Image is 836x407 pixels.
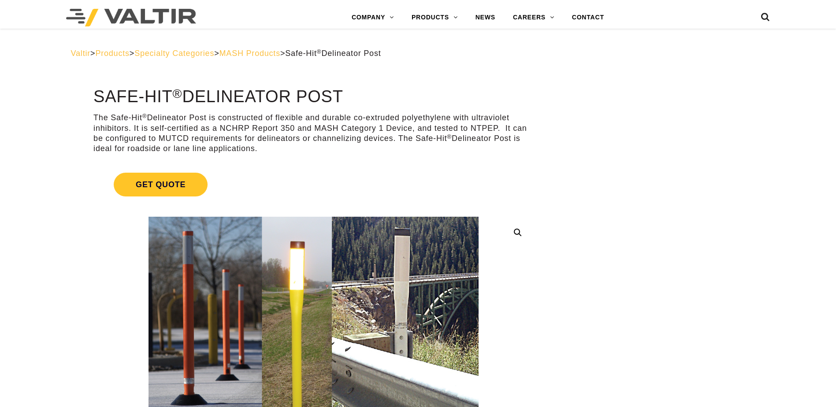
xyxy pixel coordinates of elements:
a: Specialty Categories [134,49,214,58]
a: PRODUCTS [403,9,467,26]
span: Safe-Hit Delineator Post [285,49,381,58]
sup: ® [317,48,322,55]
h1: Safe-Hit Delineator Post [93,88,534,106]
sup: ® [142,113,147,119]
p: The Safe-Hit Delineator Post is constructed of flexible and durable co-extruded polyethylene with... [93,113,534,154]
span: Get Quote [114,173,208,196]
sup: ® [447,133,452,140]
a: CONTACT [563,9,613,26]
a: NEWS [467,9,504,26]
a: Get Quote [93,162,534,207]
a: MASH Products [219,49,280,58]
div: > > > > [71,48,765,59]
img: Valtir [66,9,196,26]
a: COMPANY [343,9,403,26]
a: Valtir [71,49,90,58]
sup: ® [173,86,182,100]
a: CAREERS [504,9,563,26]
a: Products [95,49,129,58]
